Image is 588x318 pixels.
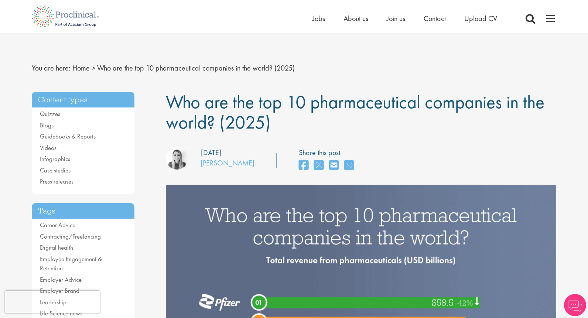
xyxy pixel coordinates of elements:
a: Join us [387,14,405,23]
a: share on facebook [299,158,308,174]
span: Who are the top 10 pharmaceutical companies in the world? (2025) [166,90,544,134]
a: Jobs [312,14,325,23]
a: Press releases [40,177,73,185]
label: Share this post [299,147,358,158]
a: share on email [329,158,339,174]
a: Quizzes [40,110,60,118]
a: Guidebooks & Reports [40,132,96,140]
a: Contact [424,14,446,23]
a: Employer Brand [40,287,79,295]
img: Hannah Burke [166,147,188,170]
a: Case studies [40,166,71,174]
a: Digital health [40,243,73,252]
iframe: reCAPTCHA [5,291,100,313]
h3: Tags [32,203,134,219]
span: > [92,63,95,73]
a: share on whats app [344,158,354,174]
span: Who are the top 10 pharmaceutical companies in the world? (2025) [97,63,295,73]
a: Contracting/Freelancing [40,232,101,240]
a: Employee Engagement & Retention [40,255,102,273]
h3: Content types [32,92,134,108]
a: Infographics [40,155,70,163]
a: Career Advice [40,221,75,229]
a: Life Science news [40,309,82,317]
a: Videos [40,144,57,152]
a: Blogs [40,121,54,129]
img: Chatbot [564,294,586,316]
a: Employer Advice [40,276,82,284]
div: [DATE] [201,147,221,158]
a: breadcrumb link [72,63,90,73]
a: About us [343,14,368,23]
a: Upload CV [464,14,497,23]
a: share on twitter [314,158,324,174]
a: [PERSON_NAME] [201,158,254,168]
span: You are here: [32,63,71,73]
